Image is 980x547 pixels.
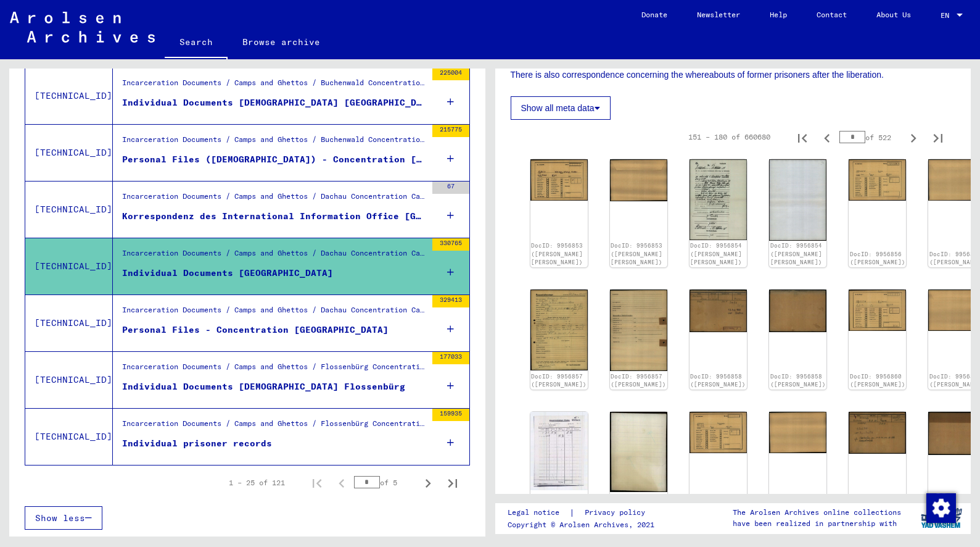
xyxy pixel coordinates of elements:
[25,238,113,294] td: [TECHNICAL_ID]
[850,493,905,509] a: DocID: 9956864 ([PERSON_NAME])
[440,470,465,495] button: Last page
[530,159,588,200] img: 001.jpg
[229,477,285,488] div: 1 – 25 of 121
[690,290,747,332] img: 001.jpg
[610,159,667,201] img: 002.jpg
[122,324,389,336] div: Personal Files - Concentration [GEOGRAPHIC_DATA]
[815,125,839,149] button: Previous page
[25,351,113,408] td: [TECHNICAL_ID]
[122,96,426,109] div: Individual Documents [DEMOGRAPHIC_DATA] [GEOGRAPHIC_DATA]
[122,191,426,208] div: Incarceration Documents / Camps and Ghettos / Dachau Concentration Camp / General Information on ...
[305,470,329,495] button: First page
[770,493,826,509] a: DocID: 9956863 ([PERSON_NAME])
[901,125,926,149] button: Next page
[610,290,667,371] img: 002.jpg
[849,412,906,454] img: 001.jpg
[531,242,583,265] a: DocID: 9956853 ([PERSON_NAME] [PERSON_NAME])
[35,512,85,524] span: Show less
[688,132,770,143] div: 151 – 180 of 660680
[611,242,662,265] a: DocID: 9956853 ([PERSON_NAME] [PERSON_NAME])
[941,11,954,20] span: EN
[575,506,660,519] a: Privacy policy
[25,181,113,238] td: [TECHNICAL_ID]
[530,290,588,370] img: 001.jpg
[432,409,469,421] div: 159935
[508,506,660,519] div: |
[122,153,426,166] div: Personal Files ([DEMOGRAPHIC_DATA]) - Concentration [GEOGRAPHIC_DATA]
[769,159,826,241] img: 002.jpg
[432,125,469,137] div: 215775
[770,242,822,265] a: DocID: 9956854 ([PERSON_NAME] [PERSON_NAME])
[849,290,906,330] img: 001.jpg
[25,408,113,465] td: [TECHNICAL_ID]
[432,295,469,307] div: 329413
[329,470,354,495] button: Previous page
[416,470,440,495] button: Next page
[770,373,826,388] a: DocID: 9956858 ([PERSON_NAME])
[508,519,660,530] p: Copyright © Arolsen Archives, 2021
[610,412,667,492] img: 002.jpg
[918,503,965,533] img: yv_logo.png
[122,248,426,265] div: Incarceration Documents / Camps and Ghettos / Dachau Concentration Camp
[10,12,155,43] img: Arolsen_neg.svg
[769,290,826,332] img: 002.jpg
[690,159,747,240] img: 001.jpg
[25,67,113,124] td: [TECHNICAL_ID]
[122,210,426,223] div: Korrespondenz des International Information Office [GEOGRAPHIC_DATA] betreffend die Ausstellung v...
[611,373,666,388] a: DocID: 9956857 ([PERSON_NAME])
[690,493,746,509] a: DocID: 9956863 ([PERSON_NAME])
[531,373,587,388] a: DocID: 9956857 ([PERSON_NAME])
[733,518,901,529] p: have been realized in partnership with
[25,294,113,351] td: [TECHNICAL_ID]
[165,27,228,59] a: Search
[611,493,666,509] a: DocID: 9956861 ([PERSON_NAME])
[122,380,405,393] div: Individual Documents [DEMOGRAPHIC_DATA] Flossenbürg
[530,412,588,490] img: 001.jpg
[508,506,569,519] a: Legal notice
[432,238,469,251] div: 330765
[690,412,747,453] img: 001.jpg
[122,437,272,450] div: Individual prisoner records
[849,159,906,201] img: 001.jpg
[926,125,950,149] button: Last page
[790,125,815,149] button: First page
[926,493,956,523] img: Change consent
[690,242,742,265] a: DocID: 9956854 ([PERSON_NAME] [PERSON_NAME])
[432,68,469,80] div: 225004
[228,27,335,57] a: Browse archive
[850,373,905,388] a: DocID: 9956860 ([PERSON_NAME])
[531,493,587,509] a: DocID: 9956861 ([PERSON_NAME])
[850,251,905,266] a: DocID: 9956856 ([PERSON_NAME])
[122,304,426,322] div: Incarceration Documents / Camps and Ghettos / Dachau Concentration Camp / Individual Documents [G...
[25,124,113,181] td: [TECHNICAL_ID]
[122,134,426,151] div: Incarceration Documents / Camps and Ghettos / Buchenwald Concentration Camp / Individual Document...
[690,373,746,388] a: DocID: 9956858 ([PERSON_NAME])
[354,477,416,488] div: of 5
[769,412,826,453] img: 002.jpg
[511,96,611,120] button: Show all meta data
[733,507,901,518] p: The Arolsen Archives online collections
[122,77,426,94] div: Incarceration Documents / Camps and Ghettos / Buchenwald Concentration Camp
[122,418,426,435] div: Incarceration Documents / Camps and Ghettos / Flossenbürg Concentration Camp / Individual Documen...
[122,361,426,378] div: Incarceration Documents / Camps and Ghettos / Flossenbürg Concentration Camp
[839,132,901,143] div: of 522
[25,506,102,530] button: Show less
[122,267,333,280] div: Individual Documents [GEOGRAPHIC_DATA]
[432,182,469,194] div: 67
[432,352,469,364] div: 177033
